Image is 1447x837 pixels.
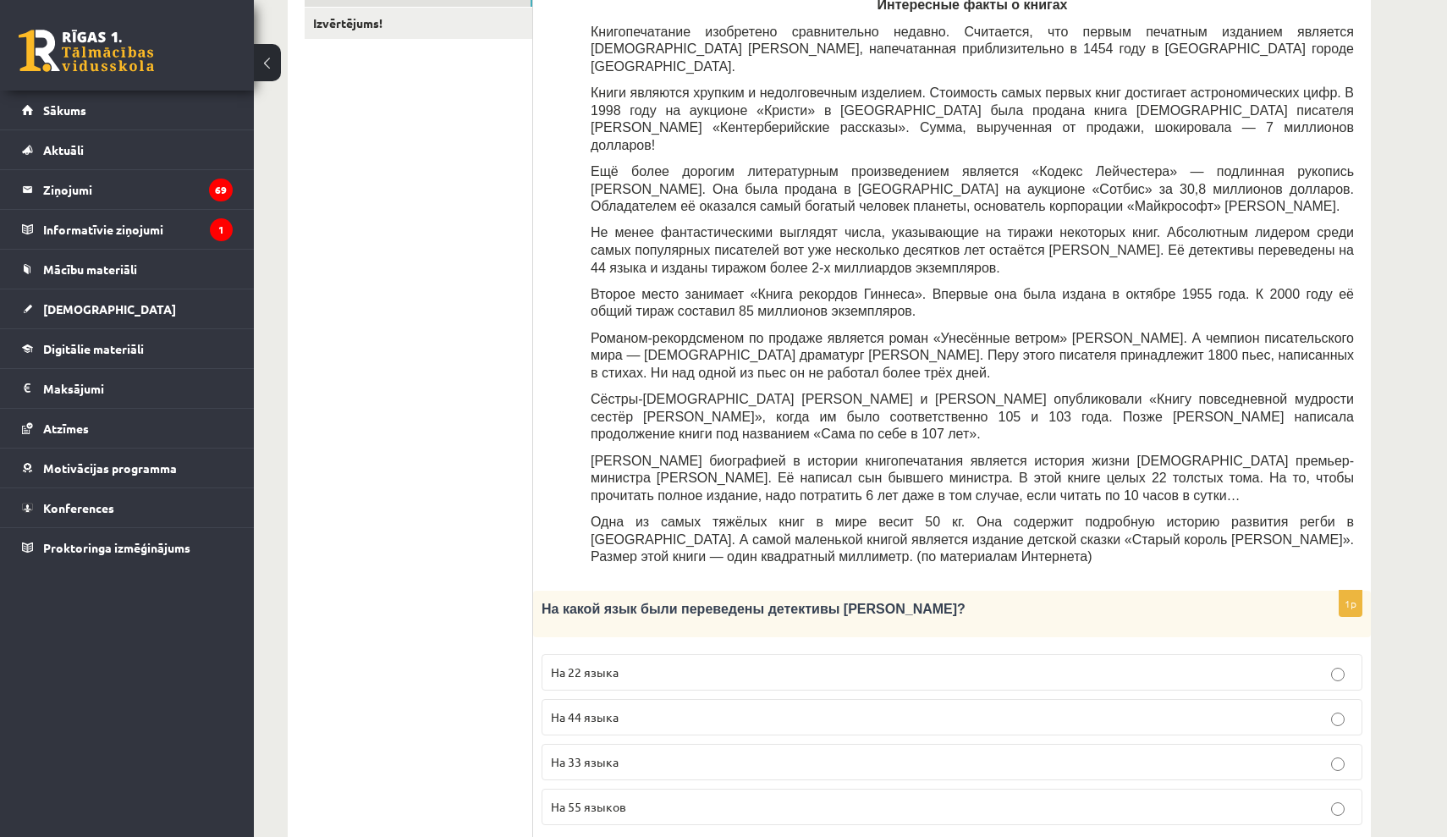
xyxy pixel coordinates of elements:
[1331,668,1345,681] input: На 22 языка
[43,341,144,356] span: Digitālie materiāli
[551,709,619,724] span: На 44 языка
[22,329,233,368] a: Digitālie materiāli
[591,85,1354,152] span: Книги являются хрупким и недолговечным изделием. Стоимость самых первых книг достигает астрономич...
[43,460,177,476] span: Motivācijas programma
[43,102,86,118] span: Sākums
[43,142,84,157] span: Aktuāli
[43,262,137,277] span: Mācību materiāli
[591,25,1354,74] span: Книгопечатание изобретено сравнительно недавно. Считается, что первым печатным изданием является ...
[542,602,966,616] span: На какой язык были переведены детективы [PERSON_NAME]?
[22,210,233,249] a: Informatīvie ziņojumi1
[1331,802,1345,816] input: На 55 языков
[591,164,1354,213] span: Ещё более дорогим литературным произведением является «Кодекс Лейчестера» — подлинная рукопись [P...
[43,301,176,317] span: [DEMOGRAPHIC_DATA]
[1331,757,1345,771] input: На 33 языка
[209,179,233,201] i: 69
[591,331,1354,380] span: Романом-рекордсменом по продаже является роман «Унесённые ветром» [PERSON_NAME]. А чемпион писате...
[305,8,532,39] a: Izvērtējums!
[43,369,233,408] legend: Maksājumi
[1339,590,1362,617] p: 1p
[591,225,1354,274] span: Не менее фантастическими выглядят числа, указывающие на тиражи некоторых книг. Абсолютным лидером...
[22,369,233,408] a: Maksājumi
[591,392,1354,441] span: Сёстры-[DEMOGRAPHIC_DATA] [PERSON_NAME] и [PERSON_NAME] опубликовали «Книгу повседневной мудрости...
[43,421,89,436] span: Atzīmes
[22,409,233,448] a: Atzīmes
[591,287,1354,319] span: Второе место занимает «Книга рекордов Гиннеса». Впервые она была издана в октябре 1955 года. К 20...
[43,540,190,555] span: Proktoringa izmēģinājums
[551,799,626,814] span: На 55 языков
[22,250,233,289] a: Mācību materiāli
[43,210,233,249] legend: Informatīvie ziņojumi
[22,170,233,209] a: Ziņojumi69
[19,30,154,72] a: Rīgas 1. Tālmācības vidusskola
[22,130,233,169] a: Aktuāli
[43,170,233,209] legend: Ziņojumi
[43,500,114,515] span: Konferences
[591,454,1354,503] span: [PERSON_NAME] биографией в истории книгопечатания является история жизни [DEMOGRAPHIC_DATA] премь...
[22,289,233,328] a: [DEMOGRAPHIC_DATA]
[1331,713,1345,726] input: На 44 языка
[22,91,233,129] a: Sākums
[22,488,233,527] a: Konferences
[22,528,233,567] a: Proktoringa izmēģinājums
[210,218,233,241] i: 1
[551,754,619,769] span: На 33 языка
[591,515,1354,564] span: Одна из самых тяжёлых книг в мире весит 50 кг. Она содержит подробную историю развития регби в [G...
[22,449,233,487] a: Motivācijas programma
[551,664,619,680] span: На 22 языка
